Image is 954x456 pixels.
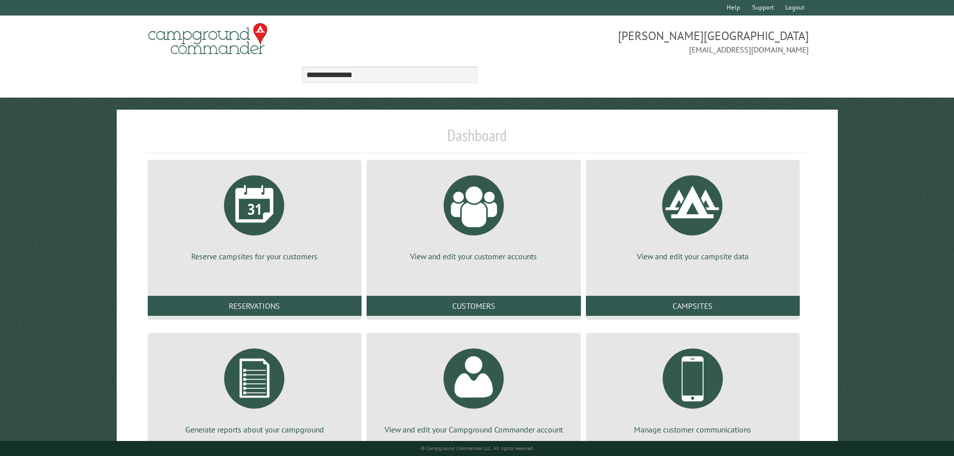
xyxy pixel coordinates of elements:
[421,445,534,451] small: © Campground Commander LLC. All rights reserved.
[598,251,788,262] p: View and edit your campsite data
[598,341,788,435] a: Manage customer communications
[160,424,350,435] p: Generate reports about your campground
[586,296,800,316] a: Campsites
[598,168,788,262] a: View and edit your campsite data
[379,424,568,435] p: View and edit your Campground Commander account
[598,424,788,435] p: Manage customer communications
[379,251,568,262] p: View and edit your customer accounts
[367,296,580,316] a: Customers
[477,28,809,56] span: [PERSON_NAME][GEOGRAPHIC_DATA] [EMAIL_ADDRESS][DOMAIN_NAME]
[145,126,809,153] h1: Dashboard
[160,251,350,262] p: Reserve campsites for your customers
[379,168,568,262] a: View and edit your customer accounts
[379,341,568,435] a: View and edit your Campground Commander account
[145,20,270,59] img: Campground Commander
[160,168,350,262] a: Reserve campsites for your customers
[160,341,350,435] a: Generate reports about your campground
[148,296,362,316] a: Reservations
